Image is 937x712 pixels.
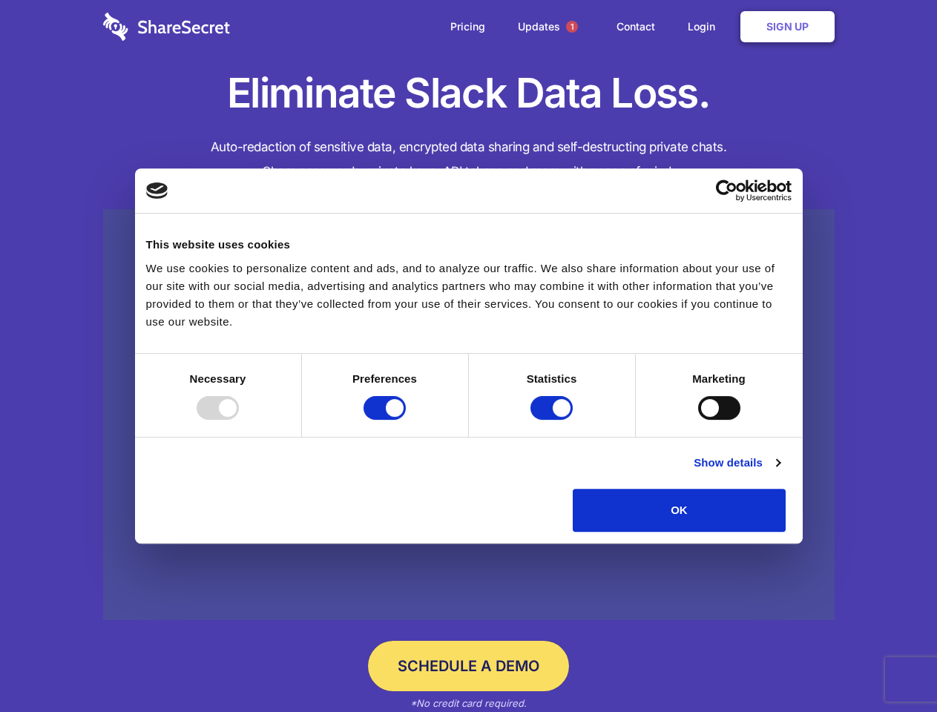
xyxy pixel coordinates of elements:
h4: Auto-redaction of sensitive data, encrypted data sharing and self-destructing private chats. Shar... [103,135,835,184]
button: OK [573,489,786,532]
span: 1 [566,21,578,33]
div: We use cookies to personalize content and ads, and to analyze our traffic. We also share informat... [146,260,792,331]
strong: Necessary [190,372,246,385]
a: Schedule a Demo [368,641,569,691]
a: Show details [694,454,780,472]
em: *No credit card required. [410,697,527,709]
strong: Preferences [352,372,417,385]
h1: Eliminate Slack Data Loss. [103,67,835,120]
a: Contact [602,4,670,50]
img: logo [146,182,168,199]
div: This website uses cookies [146,236,792,254]
img: logo-wordmark-white-trans-d4663122ce5f474addd5e946df7df03e33cb6a1c49d2221995e7729f52c070b2.svg [103,13,230,41]
a: Wistia video thumbnail [103,209,835,621]
strong: Marketing [692,372,746,385]
a: Sign Up [740,11,835,42]
a: Login [673,4,737,50]
strong: Statistics [527,372,577,385]
a: Pricing [435,4,500,50]
a: Usercentrics Cookiebot - opens in a new window [662,179,792,202]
